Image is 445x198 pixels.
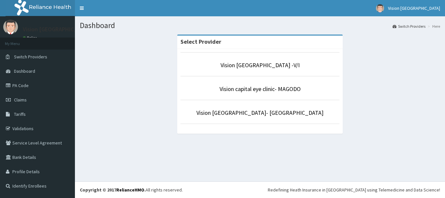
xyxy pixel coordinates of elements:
[268,187,440,193] div: Redefining Heath Insurance in [GEOGRAPHIC_DATA] using Telemedicine and Data Science!
[376,4,384,12] img: User Image
[23,36,38,40] a: Online
[14,68,35,74] span: Dashboard
[220,85,301,93] a: Vision capital eye clinic- MAGODO
[80,21,440,30] h1: Dashboard
[14,97,27,103] span: Claims
[14,54,47,60] span: Switch Providers
[426,23,440,29] li: Here
[3,20,18,34] img: User Image
[75,181,445,198] footer: All rights reserved.
[393,23,425,29] a: Switch Providers
[80,187,146,193] strong: Copyright © 2017 .
[116,187,144,193] a: RelianceHMO
[196,109,323,116] a: Vision [GEOGRAPHIC_DATA]- [GEOGRAPHIC_DATA]
[23,26,93,32] p: Vision [GEOGRAPHIC_DATA]
[14,111,26,117] span: Tariffs
[221,61,300,69] a: Vision [GEOGRAPHIC_DATA] -V/I
[180,38,221,45] strong: Select Provider
[388,5,440,11] span: Vision [GEOGRAPHIC_DATA]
